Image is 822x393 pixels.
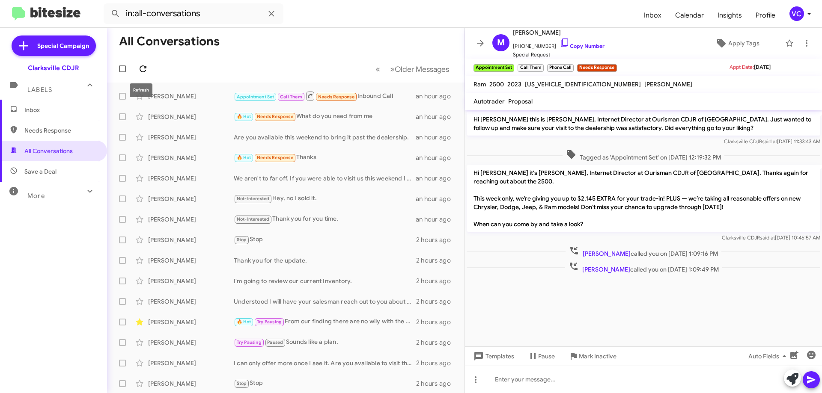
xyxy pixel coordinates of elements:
[748,349,789,364] span: Auto Fields
[518,64,543,72] small: Call Them
[416,359,458,367] div: 2 hours ago
[318,94,354,100] span: Needs Response
[416,379,458,388] div: 2 hours ago
[668,3,711,28] a: Calendar
[416,277,458,285] div: 2 hours ago
[565,261,722,274] span: called you on [DATE] 1:09:49 PM
[12,35,96,56] a: Special Campaign
[237,94,274,100] span: Appointment Set
[24,126,97,135] span: Needs Response
[375,64,380,74] span: «
[267,340,283,345] span: Paused
[467,112,820,136] p: Hi [PERSON_NAME] this is [PERSON_NAME], Internet Director at Ourisman CDJR of [GEOGRAPHIC_DATA]. ...
[474,64,514,72] small: Appointment Set
[560,43,605,49] a: Copy Number
[234,317,416,327] div: From our finding there are no wily with the safety group available at this time.
[237,114,251,119] span: 🔥 Hot
[148,338,234,347] div: [PERSON_NAME]
[257,319,282,325] span: Try Pausing
[538,349,555,364] span: Pause
[130,83,152,97] div: Refresh
[465,349,521,364] button: Templates
[148,112,234,121] div: [PERSON_NAME]
[742,349,796,364] button: Auto Fields
[237,155,251,160] span: 🔥 Hot
[472,349,514,364] span: Templates
[24,147,73,155] span: All Conversations
[722,234,820,241] span: Clarksville CDJR [DATE] 10:46:57 AM
[474,98,505,105] span: Autotrader
[582,266,630,273] span: [PERSON_NAME]
[148,236,234,244] div: [PERSON_NAME]
[724,138,820,145] span: Clarksville CDJR [DATE] 11:33:43 AM
[237,237,247,242] span: Stop
[257,114,293,119] span: Needs Response
[148,318,234,326] div: [PERSON_NAME]
[234,91,416,101] div: Inbound Call
[513,27,605,38] span: [PERSON_NAME]
[749,3,782,28] span: Profile
[234,214,416,224] div: Thank you for you time.
[370,60,385,78] button: Previous
[234,277,416,285] div: I'm going to review our current Inventory.
[566,245,721,258] span: called you on [DATE] 1:09:16 PM
[521,349,562,364] button: Pause
[754,64,771,70] span: [DATE]
[28,64,79,72] div: Clarksville CDJR
[728,35,759,51] span: Apply Tags
[27,86,52,94] span: Labels
[148,379,234,388] div: [PERSON_NAME]
[760,234,775,241] span: said at
[148,133,234,142] div: [PERSON_NAME]
[234,133,416,142] div: Are you available this weekend to bring it past the dealership.
[730,64,754,70] span: Appt Date:
[563,149,724,162] span: Tagged as 'Appointment Set' on [DATE] 12:19:32 PM
[234,153,416,163] div: Thanks
[234,112,416,121] div: What do you need from me
[237,381,247,386] span: Stop
[583,250,631,257] span: [PERSON_NAME]
[257,155,293,160] span: Needs Response
[577,64,616,72] small: Needs Response
[24,106,97,114] span: Inbox
[525,80,641,88] span: [US_VEHICLE_IDENTIFICATION_NUMBER]
[237,340,262,345] span: Try Pausing
[489,80,504,88] span: 2500
[416,215,458,224] div: an hour ago
[148,359,234,367] div: [PERSON_NAME]
[562,349,623,364] button: Mark Inactive
[782,6,813,21] button: VC
[27,192,45,200] span: More
[416,154,458,162] div: an hour ago
[416,297,458,306] div: 2 hours ago
[148,256,234,265] div: [PERSON_NAME]
[416,256,458,265] div: 2 hours ago
[148,277,234,285] div: [PERSON_NAME]
[513,50,605,59] span: Special Request
[237,319,251,325] span: 🔥 Hot
[280,94,302,100] span: Call Them
[234,337,416,347] div: Sounds like a plan.
[148,174,234,183] div: [PERSON_NAME]
[416,174,458,183] div: an hour ago
[513,38,605,50] span: [PHONE_NUMBER]
[234,174,416,183] div: We aren't to far off. If you were able to visit us this weekend I can see what we can do to get y...
[474,80,486,88] span: Ram
[416,318,458,326] div: 2 hours ago
[547,64,574,72] small: Phone Call
[497,36,505,50] span: M
[390,64,395,74] span: »
[119,35,220,48] h1: All Conversations
[508,98,533,105] span: Proposal
[234,359,416,367] div: I can only offer more once I see it. Are you available to visit the dealership this weekend for a...
[148,92,234,100] div: [PERSON_NAME]
[237,216,270,222] span: Not-Interested
[762,138,777,145] span: said at
[234,256,416,265] div: Thank you for the update.
[416,112,458,121] div: an hour ago
[789,6,804,21] div: VC
[637,3,668,28] a: Inbox
[416,195,458,203] div: an hour ago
